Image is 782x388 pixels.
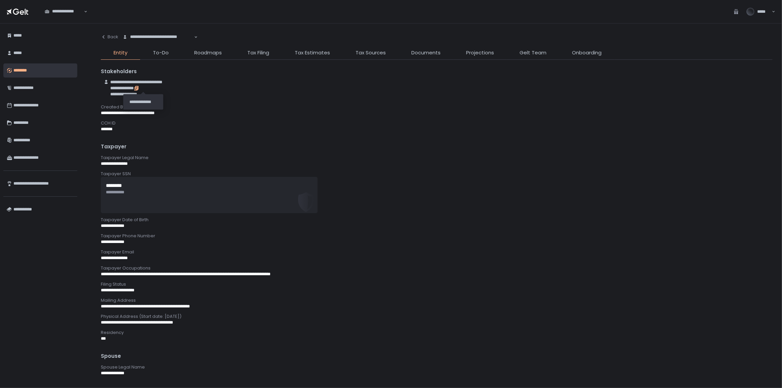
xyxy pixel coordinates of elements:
span: Tax Filing [247,49,269,57]
span: Documents [411,49,441,57]
span: Onboarding [572,49,602,57]
span: Roadmaps [194,49,222,57]
div: Taxpayer Email [101,249,773,255]
div: Mailing Address [101,297,773,303]
div: Back [101,34,118,40]
span: To-Do [153,49,169,57]
div: Created By [101,104,773,110]
input: Search for option [123,40,194,47]
div: Taxpayer SSN [101,171,773,177]
div: Taxpayer Date of Birth [101,217,773,223]
span: Projections [466,49,494,57]
div: Filing Status [101,281,773,287]
div: Search for option [118,30,198,44]
div: Taxpayer Legal Name [101,155,773,161]
div: CCH ID [101,120,773,126]
span: Tax Estimates [295,49,330,57]
div: Residency [101,330,773,336]
span: Gelt Team [520,49,546,57]
button: Back [101,30,118,44]
div: Spouse SSN [101,380,773,386]
div: Taxpayer Phone Number [101,233,773,239]
div: Stakeholders [101,68,773,76]
div: Taxpayer Occupations [101,265,773,271]
input: Search for option [45,14,83,21]
div: Taxpayer [101,143,773,151]
div: Spouse [101,352,773,360]
div: Spouse Legal Name [101,364,773,370]
div: Physical Address (Start date: [DATE]) [101,313,773,320]
div: Search for option [40,5,87,18]
span: Tax Sources [356,49,386,57]
span: Entity [114,49,127,57]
